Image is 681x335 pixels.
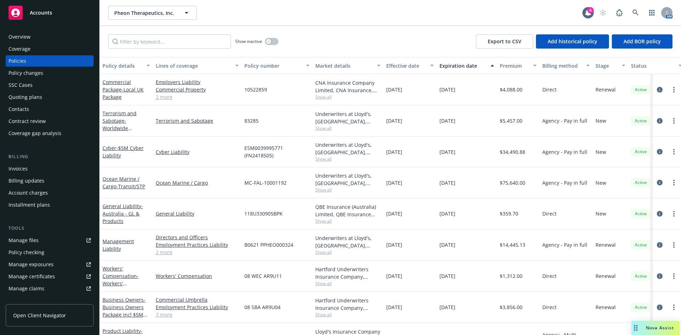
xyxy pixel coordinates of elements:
[156,86,239,93] a: Commercial Property
[9,104,29,115] div: Contacts
[13,312,66,319] span: Open Client Navigator
[596,241,616,249] span: Renewal
[6,163,94,174] a: Invoices
[670,147,678,156] a: more
[6,175,94,186] a: Billing updates
[315,156,381,162] span: Show all
[244,86,267,93] span: 10522859
[500,148,525,156] span: $34,490.88
[670,117,678,125] a: more
[542,272,557,280] span: Direct
[596,62,618,69] div: Stage
[244,210,283,217] span: 118U330905BPK
[315,110,381,125] div: Underwriters at Lloyd's, [GEOGRAPHIC_DATA], [PERSON_NAME] of [GEOGRAPHIC_DATA], [PERSON_NAME] Cargo
[6,187,94,199] a: Account charges
[655,85,664,94] a: circleInformation
[103,265,139,294] a: Workers' Compensation
[9,163,28,174] div: Invoices
[156,78,239,86] a: Employers Liability
[6,31,94,43] a: Overview
[386,241,402,249] span: [DATE]
[156,311,239,318] a: 3 more
[500,62,529,69] div: Premium
[9,128,61,139] div: Coverage gap analysis
[100,57,153,74] button: Policy details
[9,283,44,294] div: Manage claims
[596,210,606,217] span: New
[500,241,525,249] span: $14,445.13
[386,272,402,280] span: [DATE]
[103,145,144,159] a: Cyber
[9,247,44,258] div: Policy checking
[315,249,381,255] span: Show all
[9,91,42,103] div: Quoting plans
[670,303,678,312] a: more
[655,147,664,156] a: circleInformation
[103,79,144,100] a: Commercial Package
[156,296,239,303] a: Commercial Umbrella
[6,79,94,91] a: SSC Cases
[6,199,94,211] a: Installment plans
[103,110,137,139] a: Terrorism and Sabotage
[500,86,522,93] span: $4,088.00
[593,57,628,74] button: Stage
[634,273,648,279] span: Active
[439,62,486,69] div: Expiration date
[156,210,239,217] a: General Liability
[542,86,557,93] span: Direct
[497,57,539,74] button: Premium
[153,57,242,74] button: Lines of coverage
[542,117,587,124] span: Agency - Pay in full
[156,249,239,256] a: 2 more
[103,117,132,139] span: - Worldwide Terrorism
[439,117,455,124] span: [DATE]
[646,325,674,331] span: Nova Assist
[9,199,50,211] div: Installment plans
[315,280,381,286] span: Show all
[488,38,521,45] span: Export to CSV
[103,175,145,190] a: Ocean Marine / Cargo
[103,62,142,69] div: Policy details
[596,86,616,93] span: Renewal
[500,179,525,186] span: $75,640.00
[612,6,626,20] a: Report a Bug
[500,303,522,311] span: $3,856.00
[634,211,648,217] span: Active
[655,303,664,312] a: circleInformation
[156,93,239,101] a: 2 more
[6,247,94,258] a: Policy checking
[244,144,310,159] span: ESM0039995771 (FN2418505)
[9,271,55,282] div: Manage certificates
[156,241,239,249] a: Employment Practices Liability
[108,6,197,20] button: Pheon Therapeutics, Inc.
[315,79,381,94] div: CNA Insurance Company Limited, CNA Insurance, Towergate Insurance Brokers
[596,6,610,20] a: Start snowing
[103,203,143,224] span: - Australia - GL & Products
[103,238,134,252] a: Management Liability
[9,295,42,306] div: Manage BORs
[596,272,616,280] span: Renewal
[6,55,94,67] a: Policies
[103,145,144,159] span: - $5M Cyber Liability
[244,241,293,249] span: B0621 PPHEO000324
[386,86,402,93] span: [DATE]
[6,295,94,306] a: Manage BORs
[386,62,426,69] div: Effective date
[634,242,648,248] span: Active
[634,118,648,124] span: Active
[596,148,606,156] span: New
[596,303,616,311] span: Renewal
[103,203,143,224] a: General Liability
[156,234,239,241] a: Directors and Officers
[439,272,455,280] span: [DATE]
[670,241,678,249] a: more
[108,34,231,49] input: Filter by keyword...
[670,178,678,187] a: more
[312,57,383,74] button: Market details
[6,259,94,270] a: Manage exposures
[103,86,144,100] span: - Local UK Package
[437,57,497,74] button: Expiration date
[542,179,587,186] span: Agency - Pay in full
[6,153,94,160] div: Billing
